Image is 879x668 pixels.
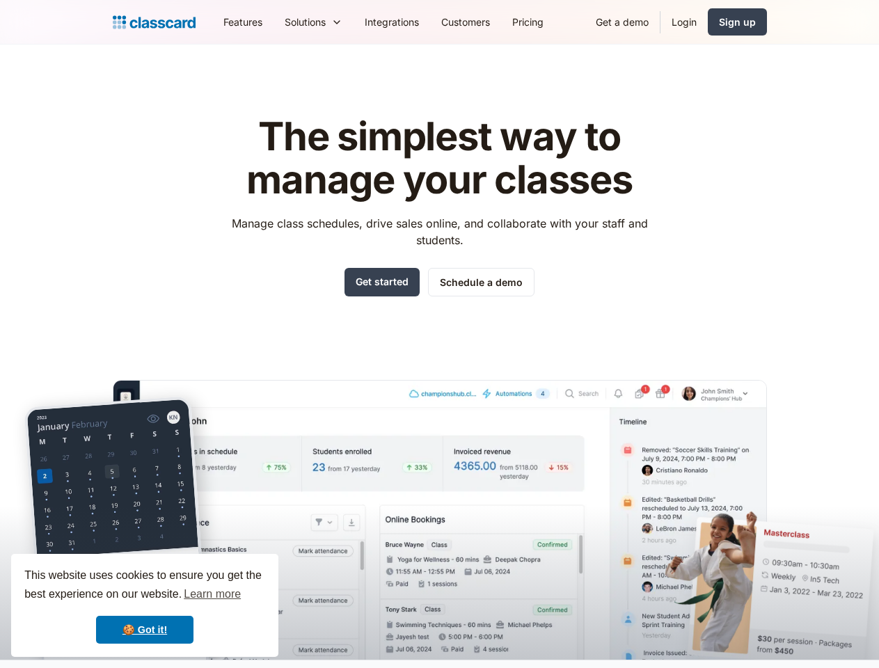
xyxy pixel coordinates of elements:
[212,6,274,38] a: Features
[113,13,196,32] a: home
[585,6,660,38] a: Get a demo
[219,215,660,248] p: Manage class schedules, drive sales online, and collaborate with your staff and students.
[719,15,756,29] div: Sign up
[24,567,265,605] span: This website uses cookies to ensure you get the best experience on our website.
[428,268,534,296] a: Schedule a demo
[219,116,660,201] h1: The simplest way to manage your classes
[430,6,501,38] a: Customers
[285,15,326,29] div: Solutions
[96,616,193,644] a: dismiss cookie message
[274,6,354,38] div: Solutions
[501,6,555,38] a: Pricing
[182,584,243,605] a: learn more about cookies
[345,268,420,296] a: Get started
[708,8,767,35] a: Sign up
[11,554,278,657] div: cookieconsent
[354,6,430,38] a: Integrations
[660,6,708,38] a: Login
